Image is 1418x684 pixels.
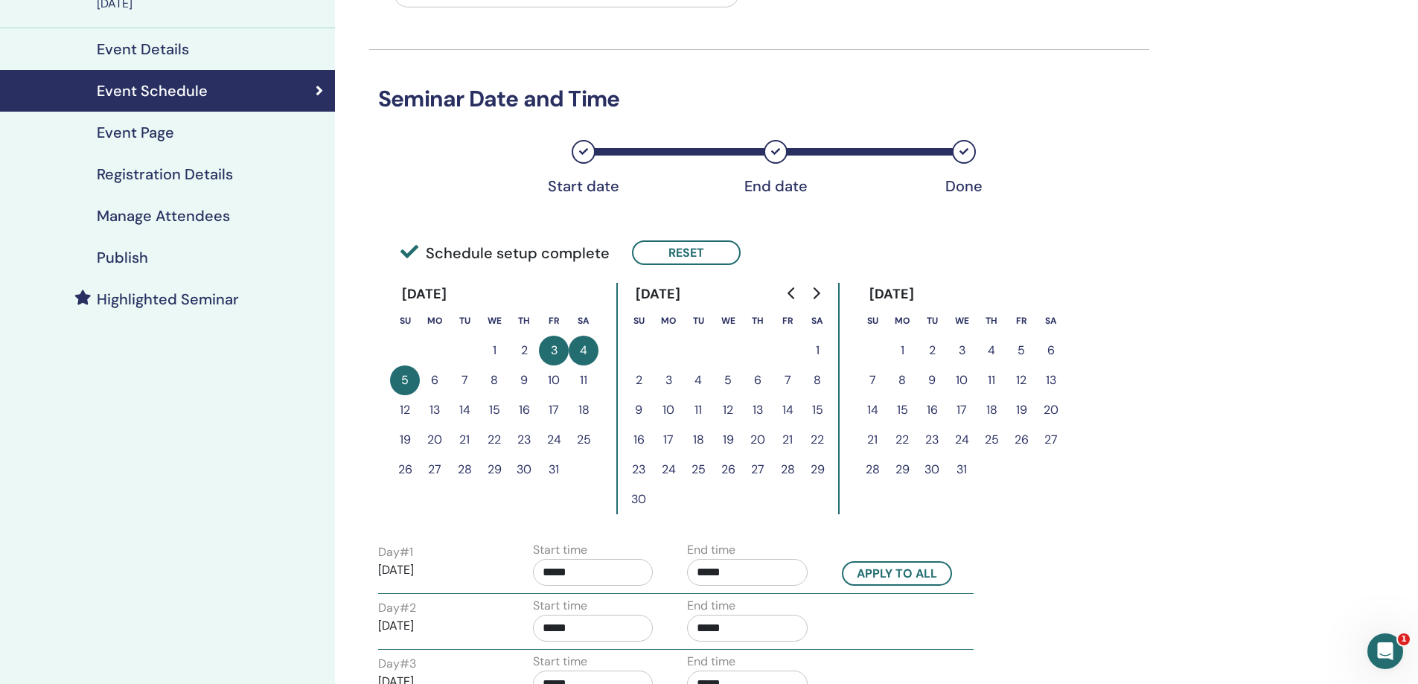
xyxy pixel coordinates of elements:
[479,336,509,365] button: 1
[977,395,1006,425] button: 18
[624,306,654,336] th: Sunday
[539,365,569,395] button: 10
[738,177,813,195] div: End date
[947,455,977,485] button: 31
[654,455,683,485] button: 24
[569,336,598,365] button: 4
[713,455,743,485] button: 26
[624,455,654,485] button: 23
[802,395,832,425] button: 15
[624,365,654,395] button: 2
[632,240,741,265] button: Reset
[917,455,947,485] button: 30
[450,425,479,455] button: 21
[369,86,1149,112] h3: Seminar Date and Time
[378,543,413,561] label: Day # 1
[509,336,539,365] button: 2
[683,455,713,485] button: 25
[743,365,773,395] button: 6
[654,425,683,455] button: 17
[539,395,569,425] button: 17
[378,561,499,579] p: [DATE]
[1367,633,1403,669] iframe: Intercom live chat
[1006,336,1036,365] button: 5
[687,653,735,671] label: End time
[977,425,1006,455] button: 25
[390,455,420,485] button: 26
[977,365,1006,395] button: 11
[509,306,539,336] th: Thursday
[569,395,598,425] button: 18
[624,395,654,425] button: 9
[1036,336,1066,365] button: 6
[420,455,450,485] button: 27
[773,365,802,395] button: 7
[947,425,977,455] button: 24
[539,455,569,485] button: 31
[1036,395,1066,425] button: 20
[802,365,832,395] button: 8
[624,485,654,514] button: 30
[773,395,802,425] button: 14
[509,395,539,425] button: 16
[1006,306,1036,336] th: Friday
[390,365,420,395] button: 5
[479,306,509,336] th: Wednesday
[683,306,713,336] th: Tuesday
[569,425,598,455] button: 25
[773,306,802,336] th: Friday
[97,290,239,308] h4: Highlighted Seminar
[509,365,539,395] button: 9
[887,425,917,455] button: 22
[804,278,828,308] button: Go to next month
[569,306,598,336] th: Saturday
[802,336,832,365] button: 1
[624,283,693,306] div: [DATE]
[947,395,977,425] button: 17
[378,655,416,673] label: Day # 3
[713,306,743,336] th: Wednesday
[378,599,416,617] label: Day # 2
[1036,365,1066,395] button: 13
[887,395,917,425] button: 15
[947,365,977,395] button: 10
[1036,306,1066,336] th: Saturday
[1006,365,1036,395] button: 12
[400,242,610,264] span: Schedule setup complete
[887,455,917,485] button: 29
[378,617,499,635] p: [DATE]
[857,455,887,485] button: 28
[654,306,683,336] th: Monday
[390,425,420,455] button: 19
[842,561,952,586] button: Apply to all
[533,597,587,615] label: Start time
[743,395,773,425] button: 13
[420,425,450,455] button: 20
[977,336,1006,365] button: 4
[569,365,598,395] button: 11
[917,395,947,425] button: 16
[479,425,509,455] button: 22
[917,306,947,336] th: Tuesday
[713,425,743,455] button: 19
[743,455,773,485] button: 27
[539,425,569,455] button: 24
[97,165,233,183] h4: Registration Details
[773,425,802,455] button: 21
[1036,425,1066,455] button: 27
[509,425,539,455] button: 23
[533,541,587,559] label: Start time
[479,455,509,485] button: 29
[509,455,539,485] button: 30
[533,653,587,671] label: Start time
[1398,633,1410,645] span: 1
[654,365,683,395] button: 3
[743,425,773,455] button: 20
[887,365,917,395] button: 8
[713,365,743,395] button: 5
[420,395,450,425] button: 13
[683,395,713,425] button: 11
[917,336,947,365] button: 2
[539,336,569,365] button: 3
[977,306,1006,336] th: Thursday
